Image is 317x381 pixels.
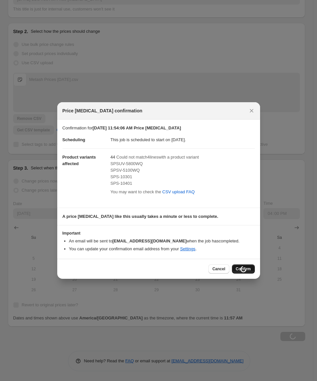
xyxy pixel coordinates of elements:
[62,214,219,219] b: A price [MEDICAL_DATA] like this usually takes a minute or less to complete.
[162,189,195,195] span: CSV upload FAQ
[116,155,199,160] span: Could not match 4 line s with a product variant
[69,238,255,244] li: An email will be sent to when the job has completed .
[158,187,199,197] a: CSV upload FAQ
[111,161,143,166] span: SPSUV-5800WQ
[62,125,255,131] p: Confirmation for
[208,264,229,274] button: Cancel
[180,246,195,251] a: Settings
[93,125,181,130] b: [DATE] 11:54:06 AM Price [MEDICAL_DATA]
[111,181,132,186] span: SPS-10401
[62,107,143,114] span: Price [MEDICAL_DATA] confirmation
[62,231,255,236] h3: Important
[212,266,225,272] span: Cancel
[111,131,255,148] dd: This job is scheduled to start on [DATE].
[111,189,161,194] span: You may want to check the
[62,137,85,142] span: Scheduling
[111,168,140,173] span: SPSV-5100WQ
[247,106,256,115] button: Close
[112,238,186,243] b: [EMAIL_ADDRESS][DOMAIN_NAME]
[69,246,255,252] li: You can update your confirmation email address from your .
[111,154,255,197] div: 44
[62,155,96,166] span: Product variants affected
[111,174,132,179] span: SPS-10301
